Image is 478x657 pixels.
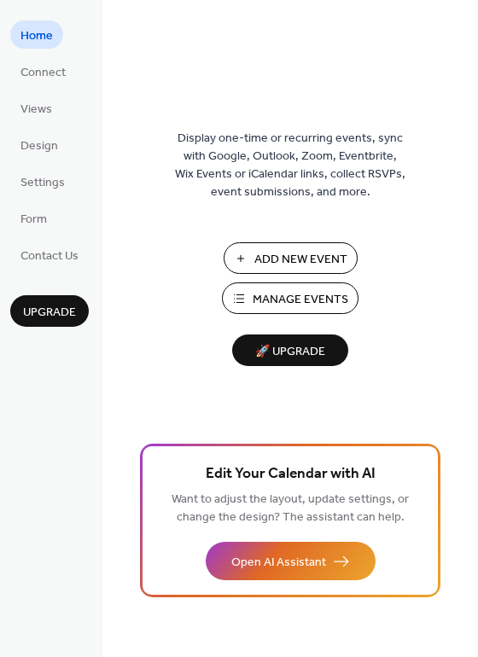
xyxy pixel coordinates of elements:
[20,211,47,229] span: Form
[231,554,326,572] span: Open AI Assistant
[20,64,66,82] span: Connect
[172,488,409,529] span: Want to adjust the layout, update settings, or change the design? The assistant can help.
[10,204,57,232] a: Form
[206,462,376,486] span: Edit Your Calendar with AI
[10,57,76,85] a: Connect
[20,101,52,119] span: Views
[232,334,348,366] button: 🚀 Upgrade
[254,251,347,269] span: Add New Event
[224,242,358,274] button: Add New Event
[20,247,79,265] span: Contact Us
[10,167,75,195] a: Settings
[10,131,68,159] a: Design
[10,94,62,122] a: Views
[20,174,65,192] span: Settings
[242,340,338,363] span: 🚀 Upgrade
[20,137,58,155] span: Design
[175,130,405,201] span: Display one-time or recurring events, sync with Google, Outlook, Zoom, Eventbrite, Wix Events or ...
[20,27,53,45] span: Home
[253,291,348,309] span: Manage Events
[10,20,63,49] a: Home
[222,282,358,314] button: Manage Events
[206,542,376,580] button: Open AI Assistant
[10,241,89,269] a: Contact Us
[23,304,76,322] span: Upgrade
[10,295,89,327] button: Upgrade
